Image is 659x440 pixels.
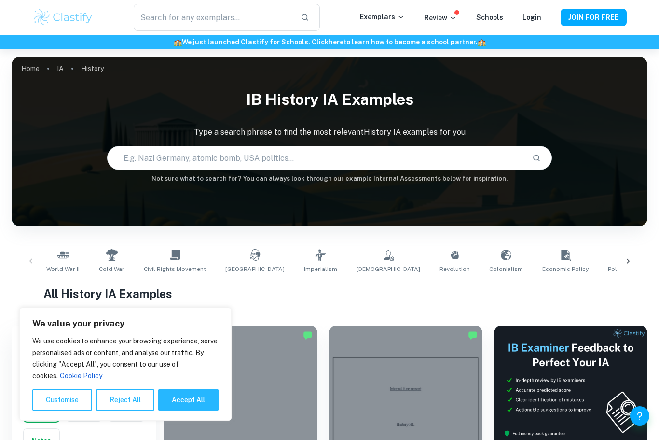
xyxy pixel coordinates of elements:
[424,13,457,23] p: Review
[108,144,525,171] input: E.g. Nazi Germany, atomic bomb, USA politics...
[174,38,182,46] span: 🏫
[32,389,92,411] button: Customise
[528,150,545,166] button: Search
[21,62,40,75] a: Home
[57,62,64,75] a: IA
[12,326,156,353] h6: Filter exemplars
[522,14,541,21] a: Login
[468,330,478,340] img: Marked
[360,12,405,22] p: Exemplars
[12,174,647,184] h6: Not sure what to search for? You can always look through our example Internal Assessments below f...
[158,389,219,411] button: Accept All
[32,318,219,329] p: We value your privacy
[12,84,647,115] h1: IB History IA examples
[46,265,80,273] span: World War II
[81,63,104,74] p: History
[225,265,285,273] span: [GEOGRAPHIC_DATA]
[144,265,206,273] span: Civil Rights Movement
[630,406,649,426] button: Help and Feedback
[19,308,232,421] div: We value your privacy
[2,37,657,47] h6: We just launched Clastify for Schools. Click to learn how to become a school partner.
[542,265,589,273] span: Economic Policy
[43,285,616,302] h1: All History IA Examples
[303,330,313,340] img: Marked
[478,38,486,46] span: 🏫
[489,265,523,273] span: Colonialism
[12,127,647,138] p: Type a search phrase to find the most relevant History IA examples for you
[476,14,503,21] a: Schools
[304,265,337,273] span: Imperialism
[59,371,103,380] a: Cookie Policy
[32,8,94,27] img: Clastify logo
[439,265,470,273] span: Revolution
[561,9,627,26] button: JOIN FOR FREE
[357,265,420,273] span: [DEMOGRAPHIC_DATA]
[32,335,219,382] p: We use cookies to enhance your browsing experience, serve personalised ads or content, and analys...
[329,38,343,46] a: here
[134,4,293,31] input: Search for any exemplars...
[99,265,124,273] span: Cold War
[96,389,154,411] button: Reject All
